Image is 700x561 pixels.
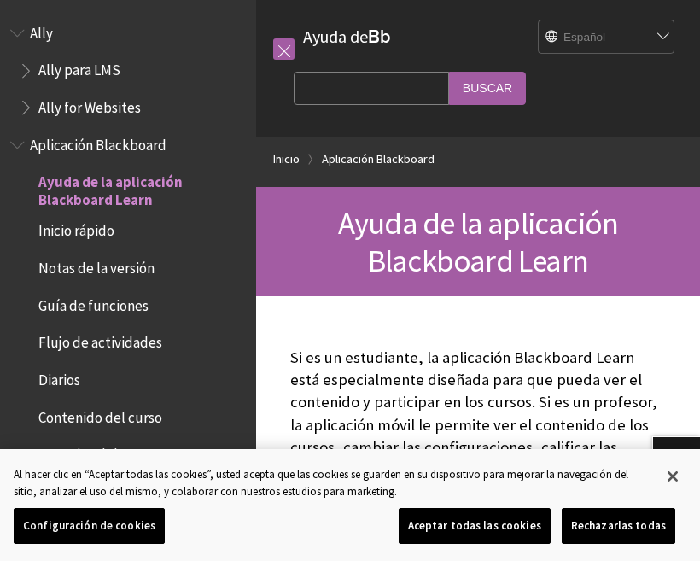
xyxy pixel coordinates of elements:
[38,291,149,314] span: Guía de funciones
[38,441,155,464] span: Mensajes del curso
[303,26,391,47] a: Ayuda deBb
[14,466,651,500] div: Al hacer clic en “Aceptar todas las cookies”, usted acepta que las cookies se guarden en su dispo...
[38,168,244,208] span: Ayuda de la aplicación Blackboard Learn
[38,56,120,79] span: Ally para LMS
[14,508,165,544] button: Configuración de cookies
[30,19,53,42] span: Ally
[290,347,666,503] p: Si es un estudiante, la aplicación Blackboard Learn está especialmente diseñada para que pueda ve...
[38,217,114,240] span: Inicio rápido
[273,149,300,170] a: Inicio
[10,19,246,122] nav: Book outline for Anthology Ally Help
[368,26,391,48] strong: Bb
[539,20,675,55] select: Site Language Selector
[38,403,162,426] span: Contenido del curso
[562,508,675,544] button: Rechazarlas todas
[38,365,80,389] span: Diarios
[38,93,141,116] span: Ally for Websites
[654,458,691,495] button: Cerrar
[38,329,162,352] span: Flujo de actividades
[38,254,155,277] span: Notas de la versión
[449,72,526,105] input: Buscar
[322,149,435,170] a: Aplicación Blackboard
[338,203,618,280] span: Ayuda de la aplicación Blackboard Learn
[399,508,551,544] button: Aceptar todas las cookies
[30,131,166,154] span: Aplicación Blackboard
